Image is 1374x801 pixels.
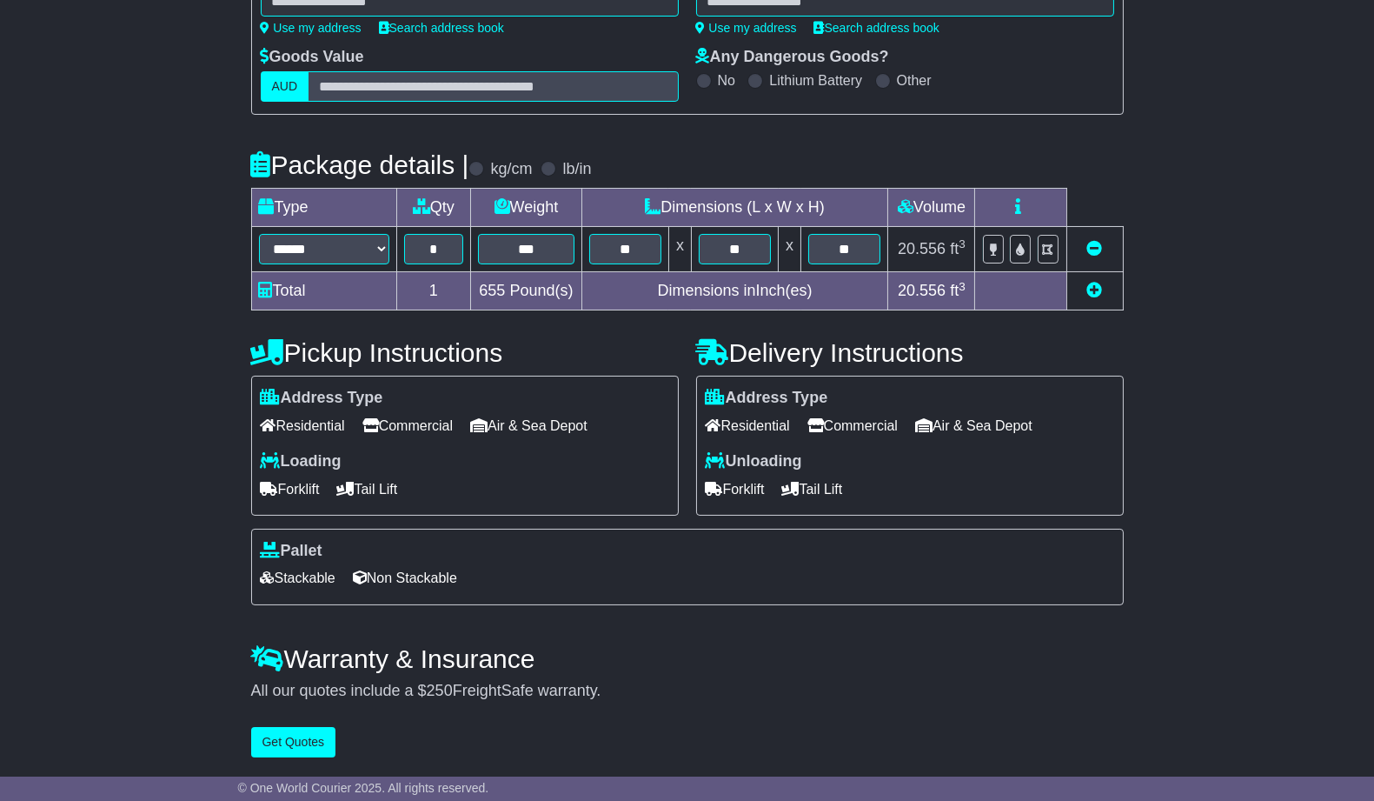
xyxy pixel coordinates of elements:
span: © One World Courier 2025. All rights reserved. [238,781,489,795]
td: Weight [471,189,581,227]
span: Residential [706,412,790,439]
label: Loading [261,452,342,471]
a: Search address book [379,21,504,35]
h4: Warranty & Insurance [251,644,1124,673]
a: Search address book [814,21,939,35]
div: All our quotes include a $ FreightSafe warranty. [251,682,1124,701]
sup: 3 [959,237,966,250]
label: Address Type [706,389,828,408]
span: Air & Sea Depot [915,412,1032,439]
label: Goods Value [261,48,364,67]
label: AUD [261,71,309,102]
label: Lithium Battery [769,72,862,89]
td: x [779,227,801,272]
span: Air & Sea Depot [470,412,587,439]
label: Other [897,72,932,89]
sup: 3 [959,280,966,293]
h4: Delivery Instructions [696,338,1124,367]
h4: Pickup Instructions [251,338,679,367]
td: Volume [888,189,975,227]
a: Add new item [1087,282,1103,299]
label: Any Dangerous Goods? [696,48,889,67]
span: ft [950,282,966,299]
label: Address Type [261,389,383,408]
a: Remove this item [1087,240,1103,257]
a: Use my address [696,21,797,35]
span: 20.556 [898,282,946,299]
span: Forklift [261,476,320,503]
label: Unloading [706,452,802,471]
td: Dimensions (L x W x H) [581,189,888,227]
span: 250 [427,682,453,699]
span: Tail Lift [782,476,843,503]
h4: Package details | [251,150,469,179]
label: lb/in [562,160,591,179]
span: Non Stackable [353,564,457,591]
span: 655 [479,282,505,299]
span: Forklift [706,476,765,503]
td: x [668,227,691,272]
span: ft [950,240,966,257]
a: Use my address [261,21,362,35]
span: Tail Lift [337,476,398,503]
span: 20.556 [898,240,946,257]
label: No [718,72,735,89]
td: Pound(s) [471,272,581,310]
td: Qty [396,189,471,227]
span: Commercial [807,412,898,439]
td: Type [251,189,396,227]
button: Get Quotes [251,727,336,758]
span: Stackable [261,564,335,591]
td: 1 [396,272,471,310]
td: Dimensions in Inch(es) [581,272,888,310]
label: kg/cm [490,160,532,179]
label: Pallet [261,542,322,561]
td: Total [251,272,396,310]
span: Commercial [362,412,453,439]
span: Residential [261,412,345,439]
